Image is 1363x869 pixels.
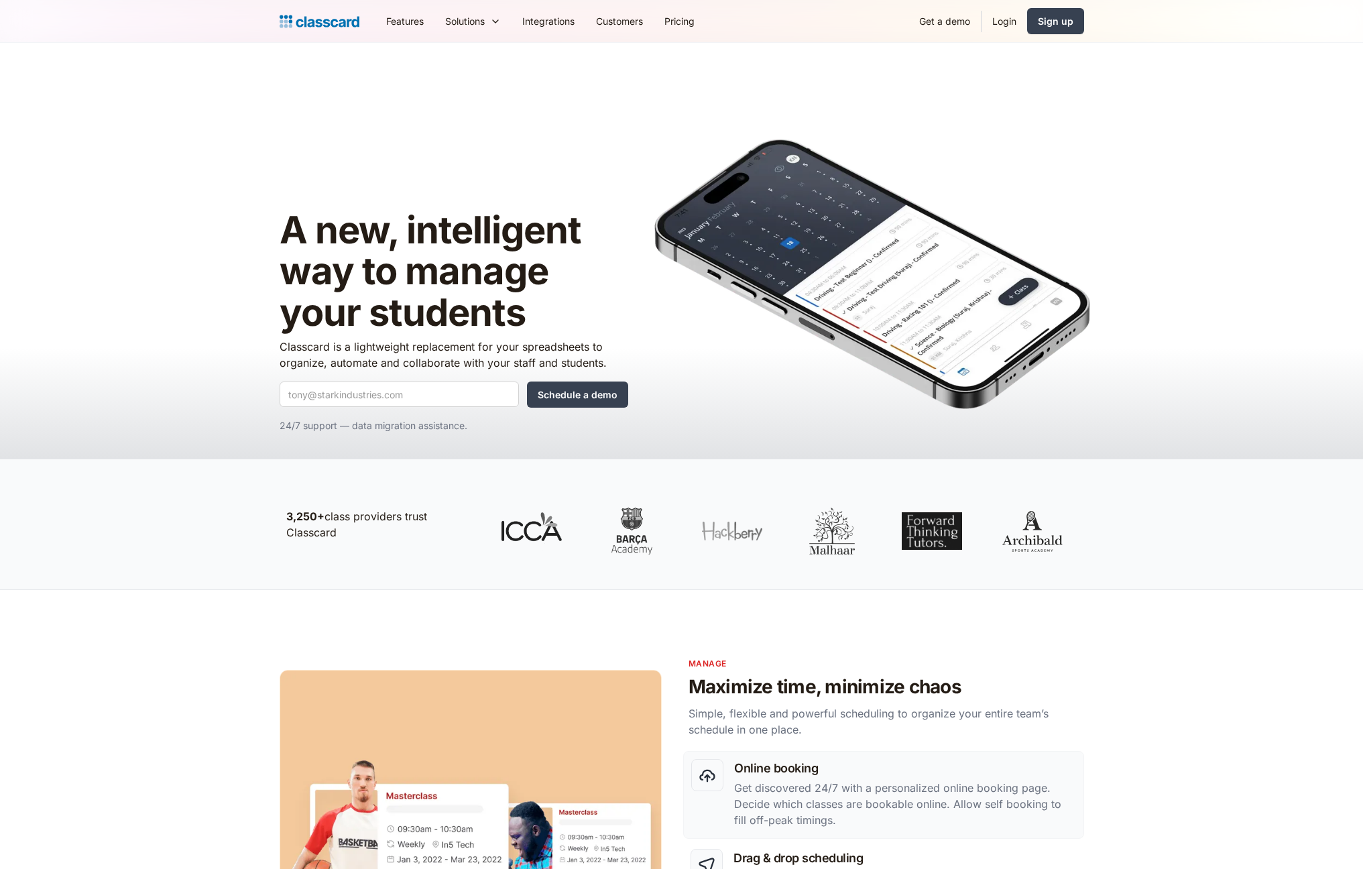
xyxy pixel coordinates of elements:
[1038,14,1073,28] div: Sign up
[734,759,1075,777] h3: Online booking
[512,6,585,36] a: Integrations
[1027,8,1084,34] a: Sign up
[280,418,628,434] p: 24/7 support — data migration assistance.
[734,780,1075,828] p: Get discovered 24/7 with a personalized online booking page. Decide which classes are bookable on...
[286,508,474,540] p: class providers trust Classcard
[654,6,705,36] a: Pricing
[280,382,628,408] form: Quick Demo Form
[445,14,485,28] div: Solutions
[280,12,359,31] a: home
[689,657,1084,670] p: Manage
[375,6,434,36] a: Features
[733,849,1076,867] h3: Drag & drop scheduling
[280,210,628,334] h1: A new, intelligent way to manage your students
[286,510,324,523] strong: 3,250+
[982,6,1027,36] a: Login
[280,339,628,371] p: Classcard is a lightweight replacement for your spreadsheets to organize, automate and collaborat...
[689,675,1084,699] h2: Maximize time, minimize chaos
[585,6,654,36] a: Customers
[527,382,628,408] input: Schedule a demo
[280,382,519,407] input: tony@starkindustries.com
[908,6,981,36] a: Get a demo
[434,6,512,36] div: Solutions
